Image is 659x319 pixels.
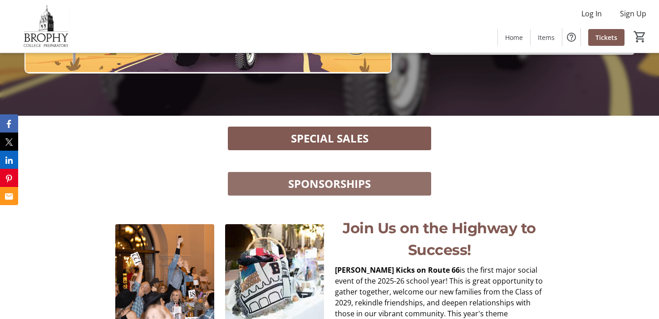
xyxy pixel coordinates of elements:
[620,8,646,19] span: Sign Up
[291,130,369,147] span: SPECIAL SALES
[498,29,530,46] a: Home
[581,8,602,19] span: Log In
[288,176,371,192] span: SPONSORSHIPS
[613,6,654,21] button: Sign Up
[574,6,609,21] button: Log In
[588,29,625,46] a: Tickets
[505,33,523,42] span: Home
[632,29,648,45] button: Cart
[531,29,562,46] a: Items
[335,265,460,275] strong: [PERSON_NAME] Kicks on Route 66
[562,28,580,46] button: Help
[538,33,555,42] span: Items
[595,33,617,42] span: Tickets
[5,4,86,49] img: Brophy College Preparatory 's Logo
[335,217,544,261] p: Join Us on the Highway to Success!
[228,172,431,196] button: SPONSORSHIPS
[228,127,431,150] button: SPECIAL SALES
